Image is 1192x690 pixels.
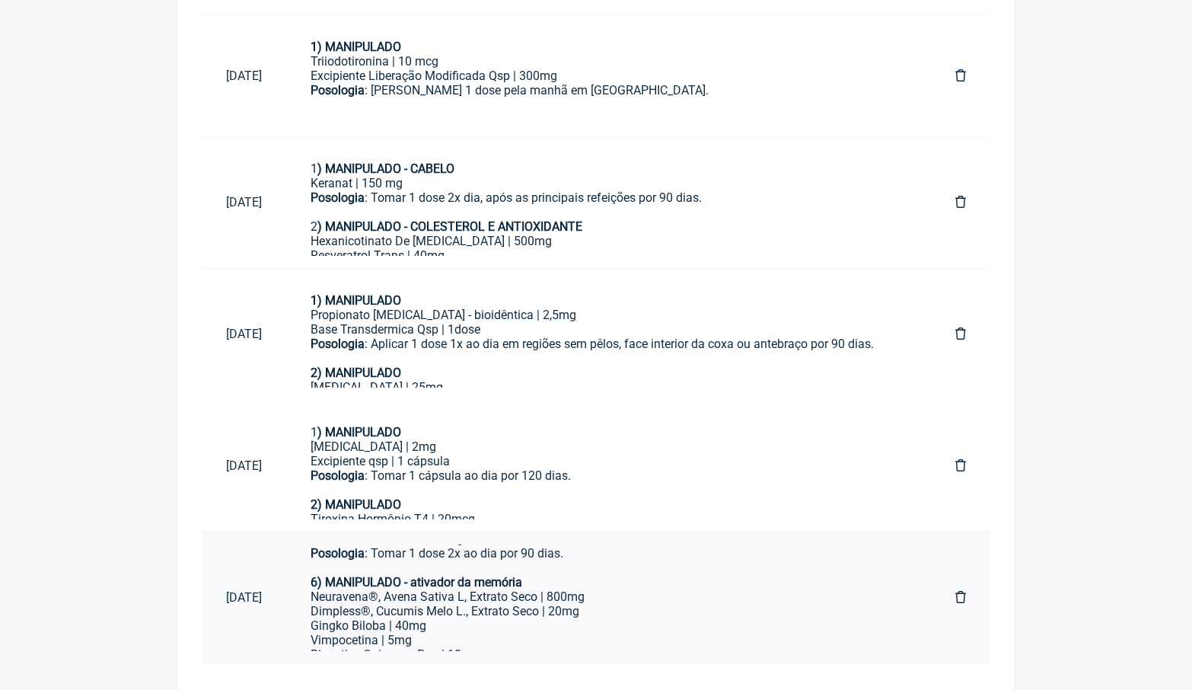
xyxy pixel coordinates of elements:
a: [DATE] [202,578,286,617]
strong: Posologia [311,337,365,351]
a: [DATE] [202,315,286,353]
a: 1) MANIPULADO[MEDICAL_DATA] | 2mgExcipiente qsp | 1 cápsulaPosologia: Tomar 1 cápsula ao dia por ... [286,413,931,519]
strong: ) MANIPULADO - CABELO [317,161,454,176]
div: : Tomar 1 cápsula ao dia por 120 dias. [311,468,907,497]
a: 1) MANIPULADOPropionato [MEDICAL_DATA] - bioidêntica | 2,5mgBase Transdermica Qsp | 1dosePosologi... [286,281,931,388]
div: : Tomar 1 dose 2x ao dia por 90 dias. [311,546,907,575]
a: Hexanicotinato De [MEDICAL_DATA] | 500mgResveratrol Trans | 40mgGlicoxil® | 100mgBio-Arct® | 80mg... [286,545,931,651]
div: Resveratrol Trans | 40mg Glicoxil® | 100mg [311,248,907,277]
div: Keranat | 150 mg [311,176,907,190]
div: [MEDICAL_DATA] | 25mg [311,380,907,395]
div: Base Transdermica Qsp | 1dose [311,322,907,337]
a: 1) MANIPULADOTriiodotironina | 10 mcgExcipiente Liberação Modificada Qsp | 300mgPosologia: [PERSO... [286,27,931,124]
div: : Tomar 1 dose 2x dia, após as principais refeições por 90 dias. [311,190,907,219]
strong: 1) MANIPULADO [311,293,401,308]
strong: Posologia [311,546,365,561]
a: 1) MANIPULADO - CABELOKeranat | 150 mgPosologia: Tomar 1 dose 2x dia, após as principais refeiçõe... [286,149,931,256]
strong: 2) MANIPULADO [311,497,401,512]
strong: 6) MANIPULADO - ativador da memória [311,575,522,589]
strong: 1) MANIPULADO [311,40,401,54]
div: Dimpless®, Cucumis Melo L., Extrato Seco | 20mg Gingko Biloba | 40mg Vimpocetina | 5mg Bioactive-... [311,604,907,662]
div: Tiroxina Hormônio T4 | 20mcg [311,512,907,526]
div: 1 [311,425,907,439]
strong: Posologia [311,190,365,205]
strong: Posologia [311,468,365,483]
a: [DATE] [202,56,286,95]
a: [DATE] [202,183,286,222]
div: 2 [311,219,907,234]
div: Neuravena®, Avena Sativa L, Extrato Seco | 800mg [311,589,907,604]
strong: ) MANIPULADO [317,425,401,439]
div: [MEDICAL_DATA] | 2mg [311,439,907,454]
div: : Aplicar 1 dose 1x ao dia em regiões sem pêlos, face interior da coxa ou antebraço por 90 dias. [311,337,907,366]
div: Triiodotironina | 10 mcg [311,54,907,69]
div: : [PERSON_NAME] 1 dose pela manhã em [GEOGRAPHIC_DATA]. [311,83,907,112]
strong: 2) MANIPULADO [311,366,401,380]
div: Propionato [MEDICAL_DATA] - bioidêntica | 2,5mg [311,308,907,322]
div: Excipiente qsp | 1 cápsula [311,454,907,468]
div: Excipiente Liberação Modificada Qsp | 300mg [311,69,907,83]
strong: Posologia [311,83,365,97]
strong: ) MANIPULADO - COLESTEROL E ANTIOXIDANTE [317,219,582,234]
div: 1 [311,161,907,176]
div: Hexanicotinato De [MEDICAL_DATA] | 500mg [311,234,907,248]
a: [DATE] [202,446,286,485]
